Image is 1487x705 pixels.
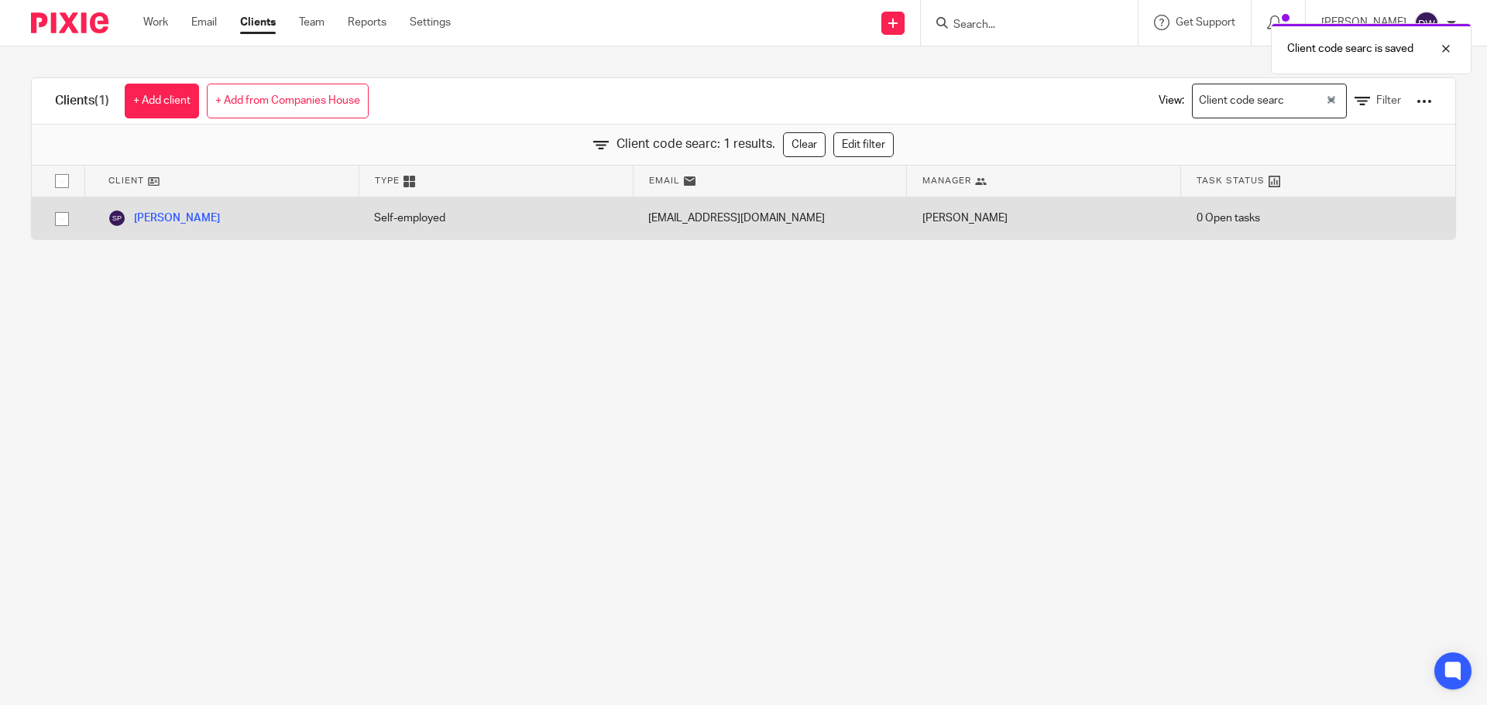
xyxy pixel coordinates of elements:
span: Task Status [1197,174,1265,187]
span: Client code searc: 1 results. [616,135,775,153]
a: Clear [783,132,826,157]
a: Clients [240,15,276,30]
span: Client [108,174,144,187]
button: Clear Selected [1327,95,1335,108]
p: Client code searc is saved [1287,41,1413,56]
img: Pixie [31,12,108,33]
span: Email [649,174,680,187]
a: Team [299,15,325,30]
a: [PERSON_NAME] [108,209,220,228]
div: Self-employed [359,197,633,239]
a: Work [143,15,168,30]
img: svg%3E [108,209,126,228]
span: 0 Open tasks [1197,210,1260,226]
input: Search for option [1290,87,1324,115]
div: [EMAIL_ADDRESS][DOMAIN_NAME] [633,197,907,239]
a: Reports [348,15,386,30]
input: Select all [47,166,77,196]
a: Email [191,15,217,30]
span: (1) [94,94,109,107]
span: Manager [922,174,971,187]
span: Client code searc [1196,87,1288,115]
span: Type [375,174,400,187]
a: Edit filter [833,132,894,157]
h1: Clients [55,93,109,109]
div: Search for option [1192,84,1347,118]
a: + Add from Companies House [207,84,369,118]
img: svg%3E [1414,11,1439,36]
a: + Add client [125,84,199,118]
span: Filter [1376,95,1401,106]
div: View: [1135,78,1432,124]
a: Settings [410,15,451,30]
div: [PERSON_NAME] [907,197,1181,239]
